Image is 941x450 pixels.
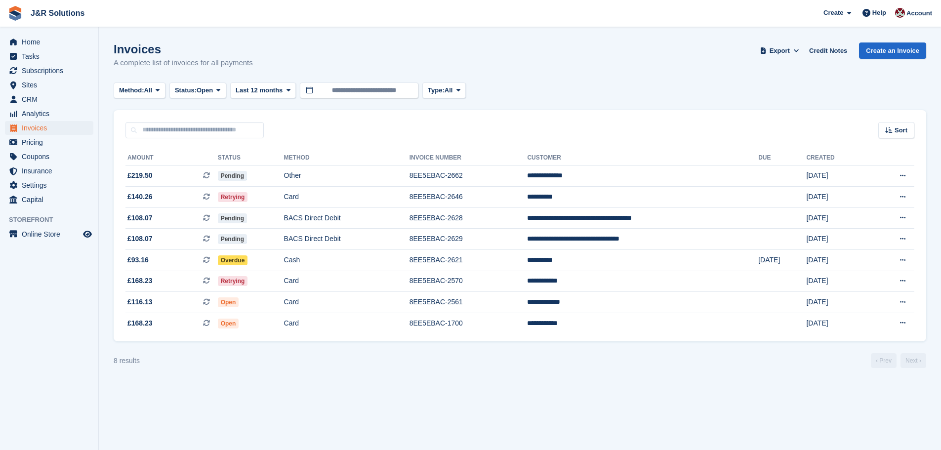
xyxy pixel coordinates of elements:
[127,234,153,244] span: £108.07
[859,42,926,59] a: Create an Invoice
[428,85,445,95] span: Type:
[871,353,897,368] a: Previous
[127,297,153,307] span: £116.13
[409,150,528,166] th: Invoice Number
[409,187,528,208] td: 8EE5EBAC-2646
[758,250,806,271] td: [DATE]
[5,121,93,135] a: menu
[445,85,453,95] span: All
[872,8,886,18] span: Help
[8,6,23,21] img: stora-icon-8386f47178a22dfd0bd8f6a31ec36ba5ce8667c1dd55bd0f319d3a0aa187defe.svg
[409,271,528,292] td: 8EE5EBAC-2570
[5,49,93,63] a: menu
[127,276,153,286] span: £168.23
[806,150,868,166] th: Created
[527,150,758,166] th: Customer
[22,164,81,178] span: Insurance
[5,64,93,78] a: menu
[22,150,81,164] span: Coupons
[900,353,926,368] a: Next
[5,35,93,49] a: menu
[22,78,81,92] span: Sites
[806,292,868,313] td: [DATE]
[284,271,409,292] td: Card
[409,165,528,187] td: 8EE5EBAC-2662
[5,135,93,149] a: menu
[284,313,409,333] td: Card
[906,8,932,18] span: Account
[284,207,409,229] td: BACS Direct Debit
[218,276,248,286] span: Retrying
[284,187,409,208] td: Card
[114,57,253,69] p: A complete list of invoices for all payments
[9,215,98,225] span: Storefront
[22,35,81,49] span: Home
[806,187,868,208] td: [DATE]
[127,318,153,328] span: £168.23
[82,228,93,240] a: Preview store
[218,213,247,223] span: Pending
[869,353,928,368] nav: Page
[22,135,81,149] span: Pricing
[422,82,466,99] button: Type: All
[409,313,528,333] td: 8EE5EBAC-1700
[114,82,165,99] button: Method: All
[197,85,213,95] span: Open
[119,85,144,95] span: Method:
[27,5,88,21] a: J&R Solutions
[218,319,239,328] span: Open
[770,46,790,56] span: Export
[284,292,409,313] td: Card
[175,85,197,95] span: Status:
[22,49,81,63] span: Tasks
[806,165,868,187] td: [DATE]
[409,250,528,271] td: 8EE5EBAC-2621
[218,192,248,202] span: Retrying
[127,213,153,223] span: £108.07
[806,229,868,250] td: [DATE]
[284,229,409,250] td: BACS Direct Debit
[5,227,93,241] a: menu
[236,85,283,95] span: Last 12 months
[218,171,247,181] span: Pending
[5,193,93,206] a: menu
[805,42,851,59] a: Credit Notes
[22,107,81,121] span: Analytics
[895,125,907,135] span: Sort
[758,42,801,59] button: Export
[22,193,81,206] span: Capital
[5,107,93,121] a: menu
[5,92,93,106] a: menu
[806,250,868,271] td: [DATE]
[114,356,140,366] div: 8 results
[5,150,93,164] a: menu
[22,121,81,135] span: Invoices
[125,150,218,166] th: Amount
[5,178,93,192] a: menu
[806,207,868,229] td: [DATE]
[22,92,81,106] span: CRM
[758,150,806,166] th: Due
[127,255,149,265] span: £93.16
[218,150,284,166] th: Status
[114,42,253,56] h1: Invoices
[218,297,239,307] span: Open
[218,255,248,265] span: Overdue
[806,271,868,292] td: [DATE]
[22,227,81,241] span: Online Store
[230,82,296,99] button: Last 12 months
[127,192,153,202] span: £140.26
[22,178,81,192] span: Settings
[284,150,409,166] th: Method
[169,82,226,99] button: Status: Open
[5,164,93,178] a: menu
[218,234,247,244] span: Pending
[284,250,409,271] td: Cash
[806,313,868,333] td: [DATE]
[409,207,528,229] td: 8EE5EBAC-2628
[22,64,81,78] span: Subscriptions
[144,85,153,95] span: All
[5,78,93,92] a: menu
[409,292,528,313] td: 8EE5EBAC-2561
[823,8,843,18] span: Create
